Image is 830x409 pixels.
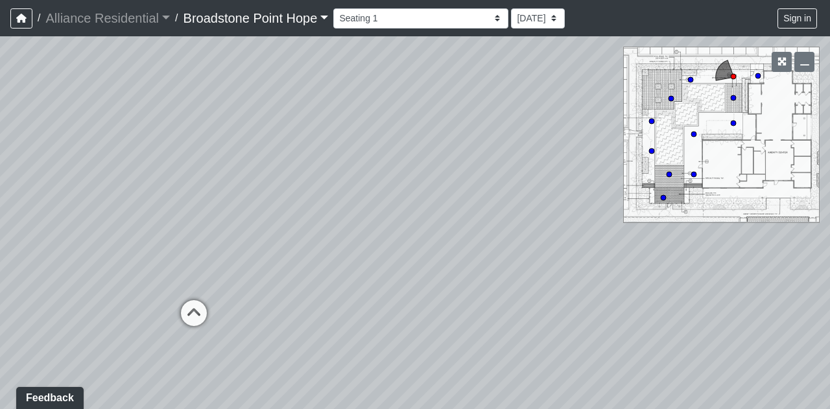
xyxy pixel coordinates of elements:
[45,5,170,31] a: Alliance Residential
[184,5,329,31] a: Broadstone Point Hope
[32,5,45,31] span: /
[10,383,86,409] iframe: Ybug feedback widget
[170,5,183,31] span: /
[777,8,817,29] button: Sign in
